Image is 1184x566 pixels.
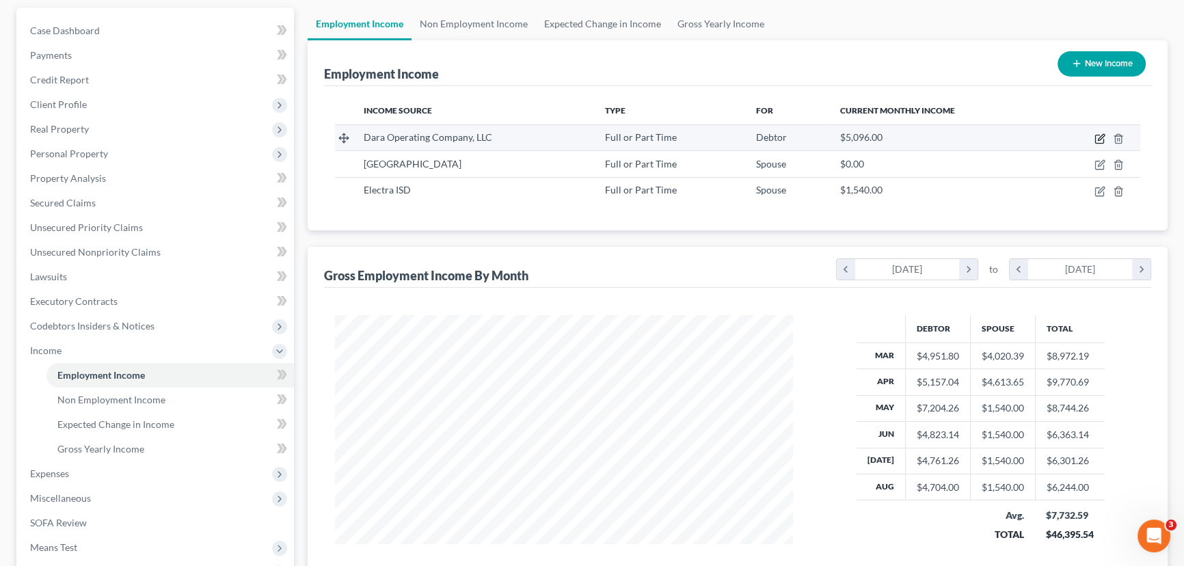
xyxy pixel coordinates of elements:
span: Non Employment Income [57,394,165,405]
div: $4,823.14 [917,428,959,442]
div: $4,761.26 [917,454,959,468]
div: $1,540.00 [982,401,1024,415]
span: 3 [1166,520,1176,530]
span: Secured Claims [30,197,96,208]
iframe: Intercom live chat [1138,520,1170,552]
span: Personal Property [30,148,108,159]
a: SOFA Review [19,511,294,535]
div: Employment Income [324,66,439,82]
th: Total [1035,315,1105,342]
span: Expenses [30,468,69,479]
a: Executory Contracts [19,289,294,314]
span: SOFA Review [30,517,87,528]
i: chevron_left [837,259,855,280]
div: [DATE] [1028,259,1133,280]
a: Lawsuits [19,265,294,289]
div: $4,951.80 [917,349,959,363]
th: Apr [857,369,906,395]
div: $7,732.59 [1046,509,1094,522]
a: Employment Income [46,363,294,388]
span: Full or Part Time [605,184,677,196]
div: $4,704.00 [917,481,959,494]
span: $1,540.00 [840,184,883,196]
span: Property Analysis [30,172,106,184]
th: [DATE] [857,448,906,474]
span: Electra ISD [364,184,411,196]
div: Gross Employment Income By Month [324,267,528,284]
span: Employment Income [57,369,145,381]
div: $7,204.26 [917,401,959,415]
div: $1,540.00 [982,428,1024,442]
a: Expected Change in Income [536,8,669,40]
a: Credit Report [19,68,294,92]
a: Case Dashboard [19,18,294,43]
td: $8,744.26 [1035,395,1105,421]
i: chevron_left [1010,259,1028,280]
span: Miscellaneous [30,492,91,504]
th: Mar [857,342,906,368]
span: For [755,105,772,116]
div: [DATE] [855,259,960,280]
td: $6,363.14 [1035,422,1105,448]
div: $1,540.00 [982,481,1024,494]
span: Income [30,345,62,356]
td: $6,301.26 [1035,448,1105,474]
span: Debtor [755,131,786,143]
span: Type [605,105,625,116]
a: Non Employment Income [46,388,294,412]
a: Property Analysis [19,166,294,191]
div: $1,540.00 [982,454,1024,468]
div: $4,613.65 [982,375,1024,389]
a: Unsecured Priority Claims [19,215,294,240]
span: Full or Part Time [605,131,677,143]
span: $0.00 [840,158,864,170]
span: Executory Contracts [30,295,118,307]
div: $4,020.39 [982,349,1024,363]
a: Gross Yearly Income [46,437,294,461]
i: chevron_right [959,259,978,280]
a: Expected Change in Income [46,412,294,437]
a: Gross Yearly Income [669,8,772,40]
span: Unsecured Nonpriority Claims [30,246,161,258]
th: Aug [857,474,906,500]
span: Payments [30,49,72,61]
span: Client Profile [30,98,87,110]
span: Lawsuits [30,271,67,282]
i: chevron_right [1132,259,1151,280]
a: Unsecured Nonpriority Claims [19,240,294,265]
span: Means Test [30,541,77,553]
span: Dara Operating Company, LLC [364,131,492,143]
td: $6,244.00 [1035,474,1105,500]
td: $8,972.19 [1035,342,1105,368]
div: $46,395.54 [1046,528,1094,541]
span: [GEOGRAPHIC_DATA] [364,158,461,170]
div: Avg. [981,509,1024,522]
th: Spouse [970,315,1035,342]
span: Case Dashboard [30,25,100,36]
a: Non Employment Income [412,8,536,40]
span: to [989,262,998,276]
span: Codebtors Insiders & Notices [30,320,154,332]
div: $5,157.04 [917,375,959,389]
span: Spouse [755,184,785,196]
th: Jun [857,422,906,448]
span: Expected Change in Income [57,418,174,430]
span: Credit Report [30,74,89,85]
span: $5,096.00 [840,131,883,143]
span: Spouse [755,158,785,170]
span: Gross Yearly Income [57,443,144,455]
a: Payments [19,43,294,68]
a: Employment Income [308,8,412,40]
span: Income Source [364,105,432,116]
button: New Income [1058,51,1146,77]
td: $9,770.69 [1035,369,1105,395]
span: Full or Part Time [605,158,677,170]
span: Real Property [30,123,89,135]
div: TOTAL [981,528,1024,541]
th: Debtor [905,315,970,342]
span: Current Monthly Income [840,105,955,116]
span: Unsecured Priority Claims [30,221,143,233]
th: May [857,395,906,421]
a: Secured Claims [19,191,294,215]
